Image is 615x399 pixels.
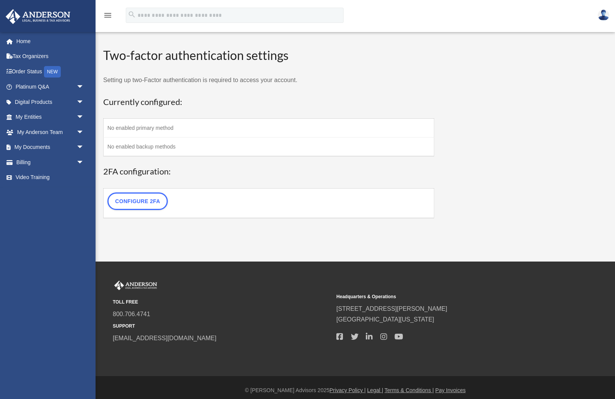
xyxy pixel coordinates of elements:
[5,79,96,95] a: Platinum Q&Aarrow_drop_down
[336,316,434,323] a: [GEOGRAPHIC_DATA][US_STATE]
[336,305,447,312] a: [STREET_ADDRESS][PERSON_NAME]
[76,124,92,140] span: arrow_drop_down
[107,192,168,210] a: Configure 2FA
[113,311,150,317] a: 800.706.4741
[5,94,96,110] a: Digital Productsarrow_drop_down
[113,335,216,341] a: [EMAIL_ADDRESS][DOMAIN_NAME]
[103,47,434,64] h2: Two-factor authentication settings
[76,110,92,125] span: arrow_drop_down
[103,13,112,20] a: menu
[96,386,615,395] div: © [PERSON_NAME] Advisors 2025
[5,124,96,140] a: My Anderson Teamarrow_drop_down
[367,387,383,393] a: Legal |
[128,10,136,19] i: search
[5,34,96,49] a: Home
[76,94,92,110] span: arrow_drop_down
[103,75,434,86] p: Setting up two-Factor authentication is required to access your account.
[103,166,434,178] h3: 2FA configuration:
[5,110,96,125] a: My Entitiesarrow_drop_down
[113,298,331,306] small: TOLL FREE
[598,10,609,21] img: User Pic
[3,9,73,24] img: Anderson Advisors Platinum Portal
[385,387,434,393] a: Terms & Conditions |
[336,293,555,301] small: Headquarters & Operations
[104,137,434,157] td: No enabled backup methods
[113,322,331,330] small: SUPPORT
[5,64,96,79] a: Order StatusNEW
[104,119,434,137] td: No enabled primary method
[44,66,61,78] div: NEW
[5,140,96,155] a: My Documentsarrow_drop_down
[5,155,96,170] a: Billingarrow_drop_down
[113,281,159,291] img: Anderson Advisors Platinum Portal
[76,140,92,155] span: arrow_drop_down
[435,387,466,393] a: Pay Invoices
[103,11,112,20] i: menu
[103,96,434,108] h3: Currently configured:
[76,79,92,95] span: arrow_drop_down
[5,170,96,185] a: Video Training
[329,387,366,393] a: Privacy Policy |
[76,155,92,170] span: arrow_drop_down
[5,49,96,64] a: Tax Organizers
